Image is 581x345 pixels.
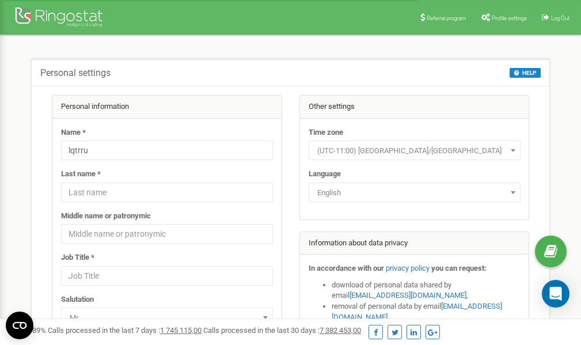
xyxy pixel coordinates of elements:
[61,169,101,180] label: Last name *
[61,127,86,138] label: Name *
[332,280,521,301] li: download of personal data shared by email ,
[61,308,273,327] span: Mr.
[309,127,343,138] label: Time zone
[48,326,202,335] span: Calls processed in the last 7 days :
[510,68,541,78] button: HELP
[309,264,384,272] strong: In accordance with our
[431,264,487,272] strong: you can request:
[40,68,111,78] h5: Personal settings
[65,310,269,326] span: Mr.
[61,211,151,222] label: Middle name or patronymic
[386,264,430,272] a: privacy policy
[203,326,361,335] span: Calls processed in the last 30 days :
[492,15,527,21] span: Profile settings
[313,185,517,201] span: English
[313,143,517,159] span: (UTC-11:00) Pacific/Midway
[332,301,521,323] li: removal of personal data by email ,
[61,266,273,286] input: Job Title
[61,141,273,160] input: Name
[61,224,273,244] input: Middle name or patronymic
[350,291,466,299] a: [EMAIL_ADDRESS][DOMAIN_NAME]
[309,169,341,180] label: Language
[300,96,529,119] div: Other settings
[160,326,202,335] u: 1 745 115,00
[61,183,273,202] input: Last name
[61,252,94,263] label: Job Title *
[551,15,569,21] span: Log Out
[61,294,94,305] label: Salutation
[427,15,466,21] span: Referral program
[309,141,521,160] span: (UTC-11:00) Pacific/Midway
[6,312,33,339] button: Open CMP widget
[309,183,521,202] span: English
[300,232,529,255] div: Information about data privacy
[52,96,282,119] div: Personal information
[542,280,569,308] div: Open Intercom Messenger
[320,326,361,335] u: 7 382 453,00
